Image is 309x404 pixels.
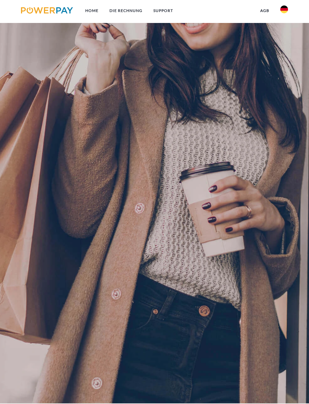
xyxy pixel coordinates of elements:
a: Home [80,5,104,16]
a: agb [255,5,275,16]
img: de [280,5,288,13]
a: DIE RECHNUNG [104,5,148,16]
img: logo-powerpay.svg [21,7,73,14]
a: SUPPORT [148,5,179,16]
